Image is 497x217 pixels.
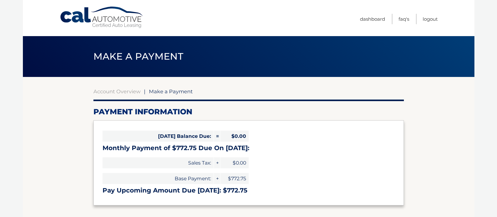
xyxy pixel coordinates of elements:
[423,14,438,24] a: Logout
[103,144,395,152] h3: Monthly Payment of $772.75 Due On [DATE]:
[103,173,214,184] span: Base Payment:
[220,157,249,168] span: $0.00
[103,131,214,142] span: [DATE] Balance Due:
[93,107,404,117] h2: Payment Information
[220,131,249,142] span: $0.00
[399,14,409,24] a: FAQ's
[103,157,214,168] span: Sales Tax:
[214,173,220,184] span: +
[144,88,145,95] span: |
[220,173,249,184] span: $772.75
[103,187,395,194] h3: Pay Upcoming Amount Due [DATE]: $772.75
[214,131,220,142] span: =
[214,157,220,168] span: +
[93,88,140,95] a: Account Overview
[93,51,183,62] span: Make a Payment
[60,6,144,29] a: Cal Automotive
[149,88,193,95] span: Make a Payment
[360,14,385,24] a: Dashboard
